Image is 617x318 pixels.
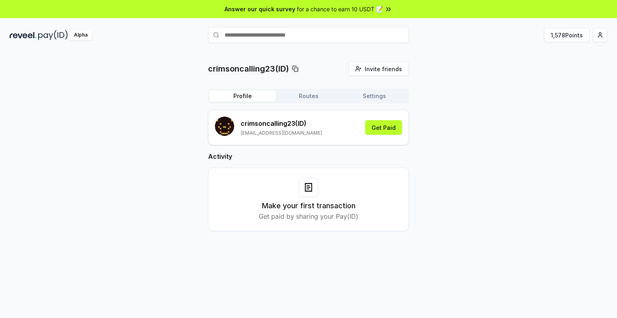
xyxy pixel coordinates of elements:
[544,28,590,42] button: 1,578Points
[38,30,68,40] img: pay_id
[208,152,409,161] h2: Activity
[297,5,383,13] span: for a chance to earn 10 USDT 📝
[348,62,409,76] button: Invite friends
[69,30,92,40] div: Alpha
[208,63,289,74] p: crimsoncalling23(ID)
[241,130,322,136] p: [EMAIL_ADDRESS][DOMAIN_NAME]
[262,200,355,211] h3: Make your first transaction
[276,90,341,102] button: Routes
[10,30,37,40] img: reveel_dark
[341,90,407,102] button: Settings
[259,211,358,221] p: Get paid by sharing your Pay(ID)
[225,5,295,13] span: Answer our quick survey
[210,90,276,102] button: Profile
[365,65,402,73] span: Invite friends
[241,119,322,128] p: crimsoncalling23 (ID)
[365,120,402,135] button: Get Paid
